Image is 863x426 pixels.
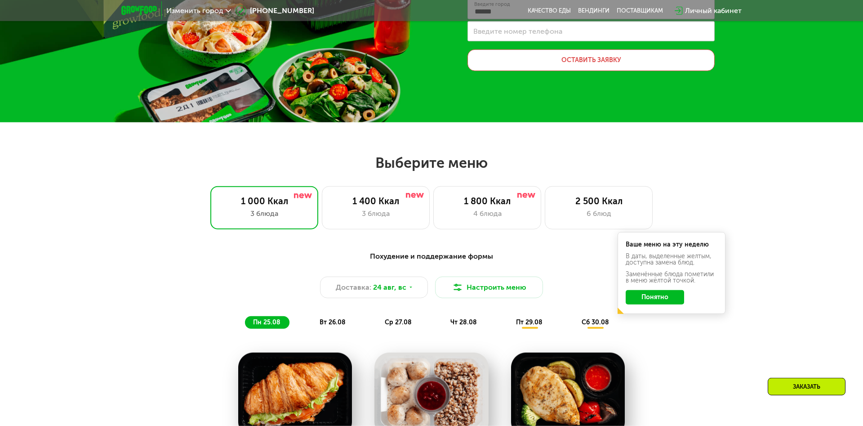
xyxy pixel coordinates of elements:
span: вт 26.08 [320,318,346,326]
div: поставщикам [617,7,663,14]
div: Похудение и поддержание формы [165,251,698,262]
div: Заказать [768,378,845,395]
span: чт 28.08 [450,318,477,326]
span: ср 27.08 [385,318,412,326]
div: 4 блюда [443,208,532,219]
div: Личный кабинет [685,5,742,16]
div: 2 500 Ккал [554,196,643,206]
button: Понятно [626,290,684,305]
div: Ваше меню на эту неделю [626,242,717,248]
span: сб 30.08 [582,318,609,326]
div: 6 блюд [554,208,643,219]
a: Качество еды [528,7,571,14]
div: 1 800 Ккал [443,196,532,206]
h2: Выберите меню [29,154,834,172]
button: Оставить заявку [467,49,715,71]
label: Введите номер телефона [473,29,562,34]
span: Доставка: [336,282,371,293]
div: 3 блюда [331,208,420,219]
div: 1 000 Ккал [220,196,309,206]
a: Вендинги [578,7,609,14]
button: Настроить меню [435,277,543,298]
span: пн 25.08 [253,318,280,326]
span: Изменить город [166,7,223,14]
a: [PHONE_NUMBER] [236,5,314,16]
div: В даты, выделенные желтым, доступна замена блюд. [626,253,717,266]
div: 3 блюда [220,208,309,219]
div: Заменённые блюда пометили в меню жёлтой точкой. [626,271,717,284]
span: пт 29.08 [516,318,543,326]
span: 24 авг, вс [373,282,406,293]
div: 1 400 Ккал [331,196,420,206]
